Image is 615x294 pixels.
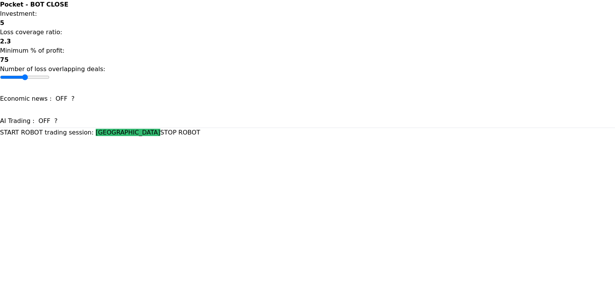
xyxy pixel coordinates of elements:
button: OFF [37,115,52,128]
button: ? [54,116,58,126]
button: STOP ROBOT [160,128,200,137]
button: ? [71,94,75,103]
b: CLOSE [47,1,68,8]
button: OFF [54,92,70,105]
span: [GEOGRAPHIC_DATA] [96,129,160,136]
span: trading session: [45,129,93,136]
